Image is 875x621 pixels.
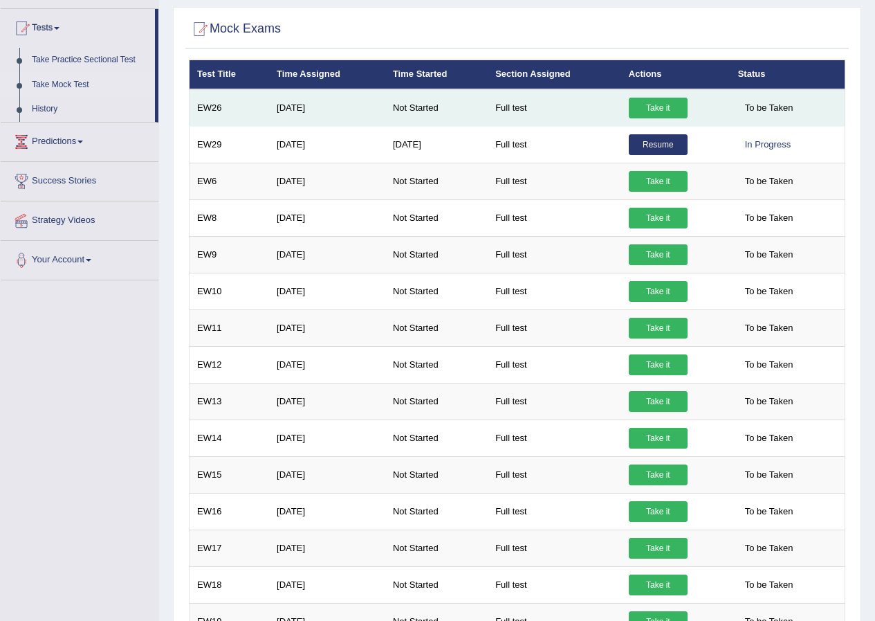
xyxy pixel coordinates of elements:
[738,244,800,265] span: To be Taken
[1,201,158,236] a: Strategy Videos
[190,346,270,383] td: EW12
[629,134,688,155] a: Resume
[385,420,488,456] td: Not Started
[190,89,270,127] td: EW26
[190,163,270,199] td: EW6
[1,9,155,44] a: Tests
[738,134,798,155] div: In Progress
[385,383,488,420] td: Not Started
[738,428,800,449] span: To be Taken
[1,162,158,197] a: Success Stories
[738,354,800,375] span: To be Taken
[269,199,385,236] td: [DATE]
[629,575,688,595] a: Take it
[26,73,155,98] a: Take Mock Test
[385,456,488,493] td: Not Started
[488,163,621,199] td: Full test
[629,465,688,485] a: Take it
[385,273,488,309] td: Not Started
[738,281,800,302] span: To be Taken
[190,309,270,346] td: EW11
[269,273,385,309] td: [DATE]
[488,530,621,566] td: Full test
[269,309,385,346] td: [DATE]
[1,241,158,276] a: Your Account
[488,346,621,383] td: Full test
[385,236,488,273] td: Not Started
[190,383,270,420] td: EW13
[385,530,488,566] td: Not Started
[738,98,800,118] span: To be Taken
[190,530,270,566] td: EW17
[26,97,155,122] a: History
[385,163,488,199] td: Not Started
[488,383,621,420] td: Full test
[629,244,688,265] a: Take it
[629,501,688,522] a: Take it
[269,126,385,163] td: [DATE]
[385,126,488,163] td: [DATE]
[385,346,488,383] td: Not Started
[269,456,385,493] td: [DATE]
[488,236,621,273] td: Full test
[629,281,688,302] a: Take it
[269,420,385,456] td: [DATE]
[269,566,385,603] td: [DATE]
[738,171,800,192] span: To be Taken
[385,493,488,530] td: Not Started
[629,171,688,192] a: Take it
[738,575,800,595] span: To be Taken
[738,465,800,485] span: To be Taken
[738,318,800,339] span: To be Taken
[488,60,621,89] th: Section Assigned
[385,60,488,89] th: Time Started
[269,383,385,420] td: [DATE]
[488,126,621,163] td: Full test
[488,456,621,493] td: Full test
[488,199,621,236] td: Full test
[385,309,488,346] td: Not Started
[269,163,385,199] td: [DATE]
[190,236,270,273] td: EW9
[1,123,158,157] a: Predictions
[190,273,270,309] td: EW10
[629,208,688,228] a: Take it
[488,89,621,127] td: Full test
[190,420,270,456] td: EW14
[190,199,270,236] td: EW8
[629,98,688,118] a: Take it
[269,236,385,273] td: [DATE]
[738,391,800,412] span: To be Taken
[269,89,385,127] td: [DATE]
[385,89,488,127] td: Not Started
[488,273,621,309] td: Full test
[385,566,488,603] td: Not Started
[190,566,270,603] td: EW18
[629,538,688,559] a: Take it
[385,199,488,236] td: Not Started
[730,60,845,89] th: Status
[488,566,621,603] td: Full test
[269,346,385,383] td: [DATE]
[488,309,621,346] td: Full test
[190,493,270,530] td: EW16
[190,60,270,89] th: Test Title
[269,60,385,89] th: Time Assigned
[189,19,281,39] h2: Mock Exams
[738,501,800,522] span: To be Taken
[488,493,621,530] td: Full test
[190,456,270,493] td: EW15
[629,428,688,449] a: Take it
[621,60,730,89] th: Actions
[269,530,385,566] td: [DATE]
[488,420,621,456] td: Full test
[26,48,155,73] a: Take Practice Sectional Test
[738,538,800,559] span: To be Taken
[629,318,688,339] a: Take it
[190,126,270,163] td: EW29
[629,354,688,375] a: Take it
[629,391,688,412] a: Take it
[738,208,800,228] span: To be Taken
[269,493,385,530] td: [DATE]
